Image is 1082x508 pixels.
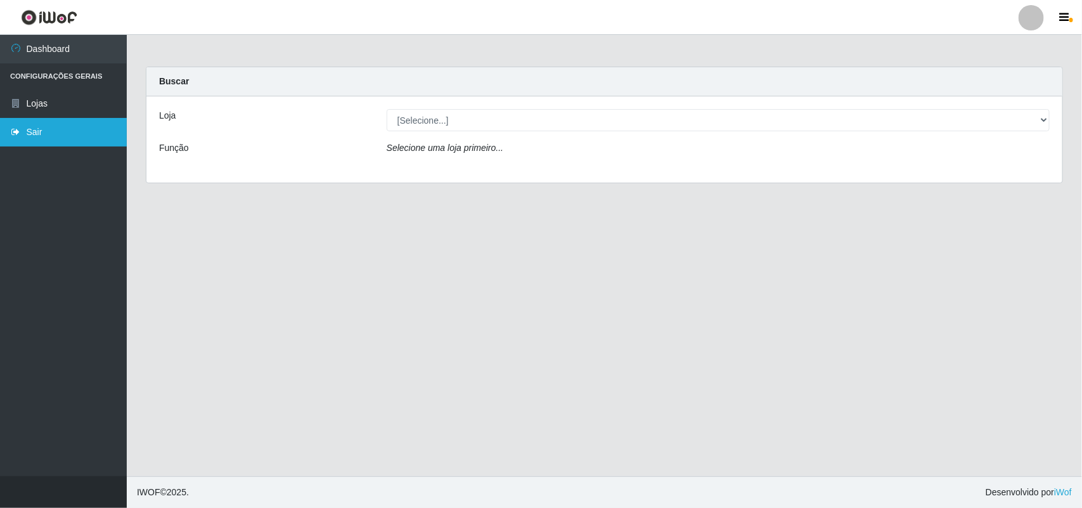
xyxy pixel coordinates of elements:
[159,141,189,155] label: Função
[21,10,77,25] img: CoreUI Logo
[137,487,160,497] span: IWOF
[1054,487,1072,497] a: iWof
[159,76,189,86] strong: Buscar
[387,143,503,153] i: Selecione uma loja primeiro...
[986,486,1072,499] span: Desenvolvido por
[159,109,176,122] label: Loja
[137,486,189,499] span: © 2025 .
